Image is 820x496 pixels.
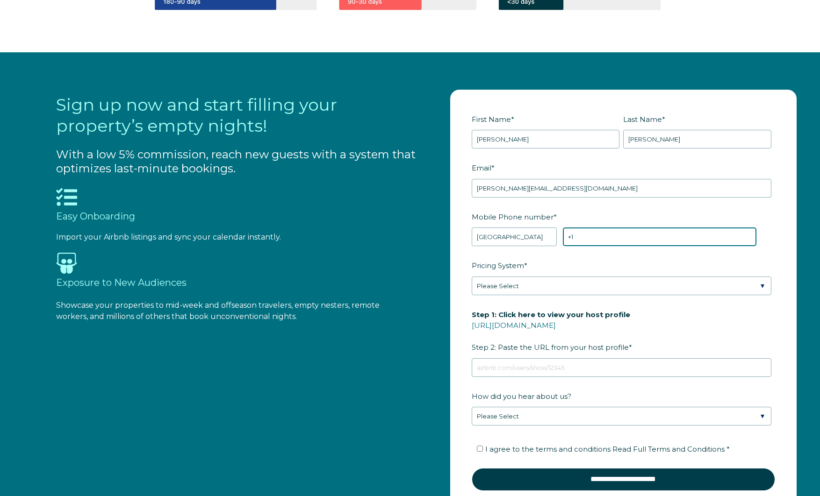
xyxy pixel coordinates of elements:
[56,148,416,175] span: With a low 5% commission, reach new guests with a system that optimizes last-minute bookings.
[56,277,187,288] span: Exposure to New Audiences
[472,112,511,127] span: First Name
[472,161,491,175] span: Email
[56,301,380,321] span: Showcase your properties to mid-week and offseason travelers, empty nesters, remote workers, and ...
[472,321,556,330] a: [URL][DOMAIN_NAME]
[611,445,726,453] a: Read Full Terms and Conditions
[472,307,630,322] span: Step 1: Click here to view your host profile
[623,112,662,127] span: Last Name
[485,445,730,453] span: I agree to the terms and conditions
[477,446,483,452] input: I agree to the terms and conditions Read Full Terms and Conditions *
[472,258,524,273] span: Pricing System
[56,94,337,136] span: Sign up now and start filling your property’s empty nights!
[472,307,630,354] span: Step 2: Paste the URL from your host profile
[472,358,771,377] input: airbnb.com/users/show/12345
[612,445,725,453] span: Read Full Terms and Conditions
[56,211,135,222] span: Easy Onboarding
[472,389,571,404] span: How did you hear about us?
[56,233,281,241] span: Import your Airbnb listings and sync your calendar instantly.
[472,210,554,224] span: Mobile Phone number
